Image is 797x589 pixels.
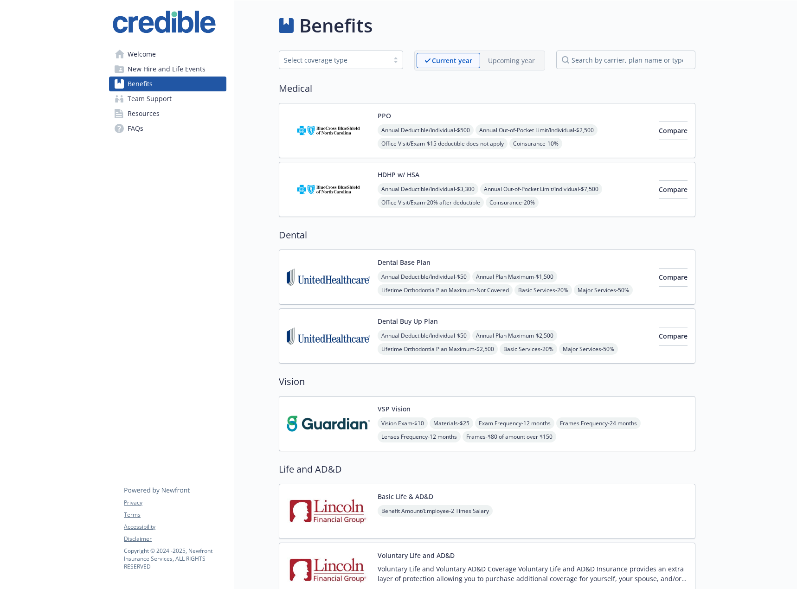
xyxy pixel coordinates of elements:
[279,462,695,476] h2: Life and AD&D
[378,330,470,341] span: Annual Deductible/Individual - $50
[124,499,226,507] a: Privacy
[109,106,226,121] a: Resources
[472,330,557,341] span: Annual Plan Maximum - $2,500
[378,404,411,414] button: VSP Vision
[430,417,473,429] span: Materials - $25
[128,121,143,136] span: FAQs
[659,268,688,287] button: Compare
[128,77,153,91] span: Benefits
[284,55,384,65] div: Select coverage type
[378,197,484,208] span: Office Visit/Exam - 20% after deductible
[463,431,556,442] span: Frames - $80 of amount over $150
[299,12,373,39] h1: Benefits
[128,62,206,77] span: New Hire and Life Events
[486,197,539,208] span: Coinsurance - 20%
[124,523,226,531] a: Accessibility
[500,343,557,355] span: Basic Services - 20%
[128,91,172,106] span: Team Support
[475,417,554,429] span: Exam Frequency - 12 months
[378,492,433,501] button: Basic Life & AD&D
[488,56,535,65] p: Upcoming year
[480,183,602,195] span: Annual Out-of-Pocket Limit/Individual - $7,500
[378,257,431,267] button: Dental Base Plan
[556,51,695,69] input: search by carrier, plan name or type
[659,122,688,140] button: Compare
[378,138,508,149] span: Office Visit/Exam - $15 deductible does not apply
[279,82,695,96] h2: Medical
[124,535,226,543] a: Disclaimer
[659,180,688,199] button: Compare
[659,327,688,346] button: Compare
[378,431,461,442] span: Lenses Frequency - 12 months
[287,404,370,443] img: Guardian carrier logo
[128,47,156,62] span: Welcome
[659,126,688,135] span: Compare
[109,62,226,77] a: New Hire and Life Events
[659,273,688,282] span: Compare
[509,138,562,149] span: Coinsurance - 10%
[378,284,513,296] span: Lifetime Orthodontia Plan Maximum - Not Covered
[287,170,370,209] img: Blue Cross and Blue Shield of North Carolina carrier logo
[378,111,391,121] button: PPO
[514,284,572,296] span: Basic Services - 20%
[287,492,370,531] img: Lincoln Financial Group carrier logo
[287,257,370,297] img: United Healthcare Insurance Company carrier logo
[659,185,688,194] span: Compare
[574,284,633,296] span: Major Services - 50%
[472,271,557,282] span: Annual Plan Maximum - $1,500
[124,547,226,570] p: Copyright © 2024 - 2025 , Newfront Insurance Services, ALL RIGHTS RESERVED
[109,121,226,136] a: FAQs
[109,47,226,62] a: Welcome
[659,332,688,340] span: Compare
[476,124,598,136] span: Annual Out-of-Pocket Limit/Individual - $2,500
[559,343,618,355] span: Major Services - 50%
[378,124,474,136] span: Annual Deductible/Individual - $500
[287,316,370,356] img: United Healthcare Insurance Company carrier logo
[378,271,470,282] span: Annual Deductible/Individual - $50
[109,77,226,91] a: Benefits
[378,316,438,326] button: Dental Buy Up Plan
[279,375,695,389] h2: Vision
[432,56,472,65] p: Current year
[378,170,419,179] button: HDHP w/ HSA
[287,111,370,150] img: Blue Cross and Blue Shield of North Carolina carrier logo
[556,417,641,429] span: Frames Frequency - 24 months
[378,343,498,355] span: Lifetime Orthodontia Plan Maximum - $2,500
[109,91,226,106] a: Team Support
[128,106,160,121] span: Resources
[279,228,695,242] h2: Dental
[378,183,478,195] span: Annual Deductible/Individual - $3,300
[378,551,455,560] button: Voluntary Life and AD&D
[124,511,226,519] a: Terms
[378,564,688,583] p: Voluntary Life and Voluntary AD&D Coverage Voluntary Life and AD&D Insurance provides an extra la...
[378,417,428,429] span: Vision Exam - $10
[378,505,493,517] span: Benefit Amount/Employee - 2 Times Salary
